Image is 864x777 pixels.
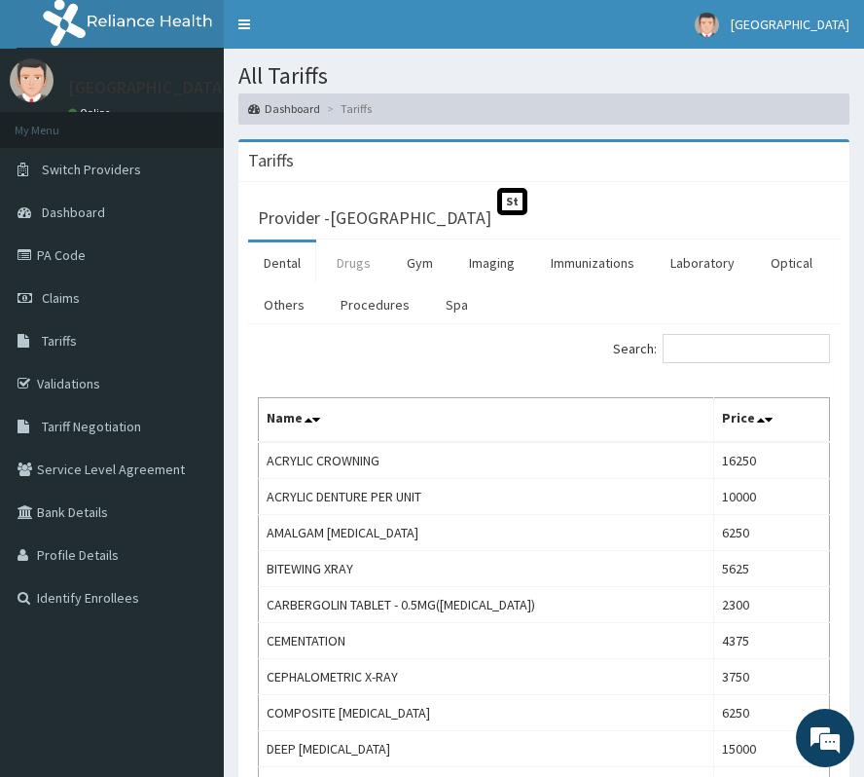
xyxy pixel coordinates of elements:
[259,730,714,766] td: DEEP [MEDICAL_DATA]
[259,586,714,622] td: CARBERGOLIN TABLET - 0.5MG([MEDICAL_DATA])
[259,514,714,550] td: AMALGAM [MEDICAL_DATA]
[259,658,714,694] td: CEPHALOMETRIC X-RAY
[714,622,830,658] td: 4375
[535,242,650,283] a: Immunizations
[259,442,714,479] td: ACRYLIC CROWNING
[497,188,527,214] span: St
[68,79,229,96] p: [GEOGRAPHIC_DATA]
[322,100,372,117] li: Tariffs
[714,658,830,694] td: 3750
[248,242,316,283] a: Dental
[430,284,484,325] a: Spa
[714,514,830,550] td: 6250
[714,478,830,514] td: 10000
[325,284,425,325] a: Procedures
[42,332,77,350] span: Tariffs
[259,550,714,586] td: BITEWING XRAY
[42,418,141,435] span: Tariff Negotiation
[755,242,828,283] a: Optical
[259,397,714,442] th: Name
[259,622,714,658] td: CEMENTATION
[714,442,830,479] td: 16250
[259,694,714,730] td: COMPOSITE [MEDICAL_DATA]
[259,478,714,514] td: ACRYLIC DENTURE PER UNIT
[68,106,115,120] a: Online
[714,397,830,442] th: Price
[714,586,830,622] td: 2300
[714,694,830,730] td: 6250
[613,334,830,363] label: Search:
[42,161,141,178] span: Switch Providers
[248,152,294,169] h3: Tariffs
[248,100,320,117] a: Dashboard
[258,209,491,227] h3: Provider - [GEOGRAPHIC_DATA]
[321,242,386,283] a: Drugs
[695,13,719,37] img: User Image
[714,550,830,586] td: 5625
[42,289,80,307] span: Claims
[655,242,750,283] a: Laboratory
[248,284,320,325] a: Others
[10,58,54,102] img: User Image
[42,203,105,221] span: Dashboard
[453,242,530,283] a: Imaging
[391,242,449,283] a: Gym
[238,63,849,89] h1: All Tariffs
[714,730,830,766] td: 15000
[663,334,830,363] input: Search:
[731,16,849,33] span: [GEOGRAPHIC_DATA]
